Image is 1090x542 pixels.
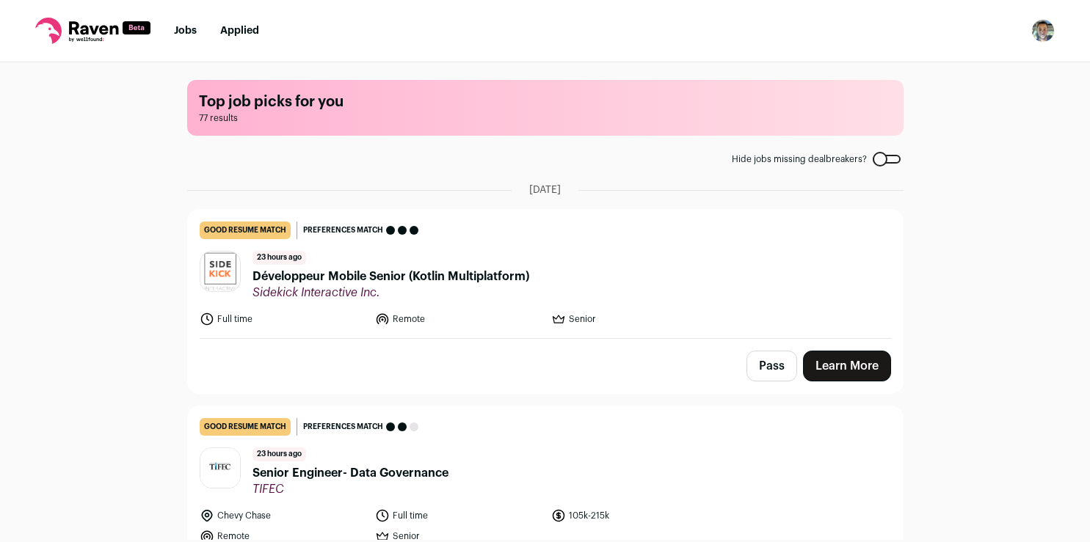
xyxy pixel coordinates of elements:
div: good resume match [200,418,291,436]
span: Sidekick Interactive Inc. [252,285,529,300]
span: TIFEC [252,482,448,497]
a: Applied [220,26,259,36]
li: Senior [551,312,719,326]
a: good resume match Preferences match 23 hours ago Développeur Mobile Senior (Kotlin Multiplatform)... [188,210,903,338]
span: 23 hours ago [252,251,306,265]
span: Preferences match [303,420,383,434]
h1: Top job picks for you [199,92,892,112]
a: Learn More [803,351,891,381]
a: Jobs [174,26,197,36]
button: Open dropdown [1031,19,1055,43]
span: Hide jobs missing dealbreakers? [732,153,867,165]
li: Full time [200,312,367,326]
img: 1bed34e9a7ad1f5e209559f65fd51d1a42f3522dafe3eea08c5e904d6a2faa38.jpg [200,448,240,488]
button: Pass [746,351,797,381]
div: good resume match [200,221,291,239]
span: 23 hours ago [252,447,306,461]
span: Preferences match [303,223,383,238]
span: Développeur Mobile Senior (Kotlin Multiplatform) [252,268,529,285]
li: Remote [375,312,542,326]
img: 01186b4076a9976c5626e6e38ef2b3a9effbdd465cdd2ddc17ed26e1f2489bbc.png [200,252,240,291]
span: 77 results [199,112,892,124]
span: Senior Engineer- Data Governance [252,464,448,482]
span: [DATE] [529,183,561,197]
li: 105k-215k [551,508,719,523]
img: 19917917-medium_jpg [1031,19,1055,43]
li: Chevy Chase [200,508,367,523]
li: Full time [375,508,542,523]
